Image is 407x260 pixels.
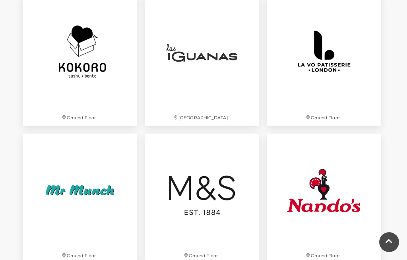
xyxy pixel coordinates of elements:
[267,110,381,126] p: Ground Floor
[23,110,137,126] p: Ground Floor
[145,110,259,126] p: [GEOGRAPHIC_DATA]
